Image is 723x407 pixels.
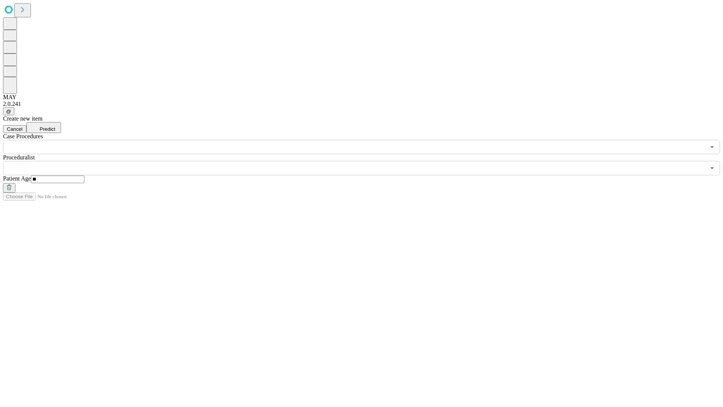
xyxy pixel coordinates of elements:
span: Cancel [7,126,23,132]
span: Patient Age [3,175,31,182]
span: Proceduralist [3,154,35,161]
button: @ [3,107,14,115]
span: Create new item [3,115,43,122]
button: Open [707,163,717,173]
div: MAY [3,94,720,101]
button: Cancel [3,125,26,133]
div: 2.0.241 [3,101,720,107]
span: Predict [40,126,55,132]
button: Open [707,142,717,152]
span: Scheduled Procedure [3,133,43,139]
span: @ [6,109,11,114]
button: Predict [26,122,61,133]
